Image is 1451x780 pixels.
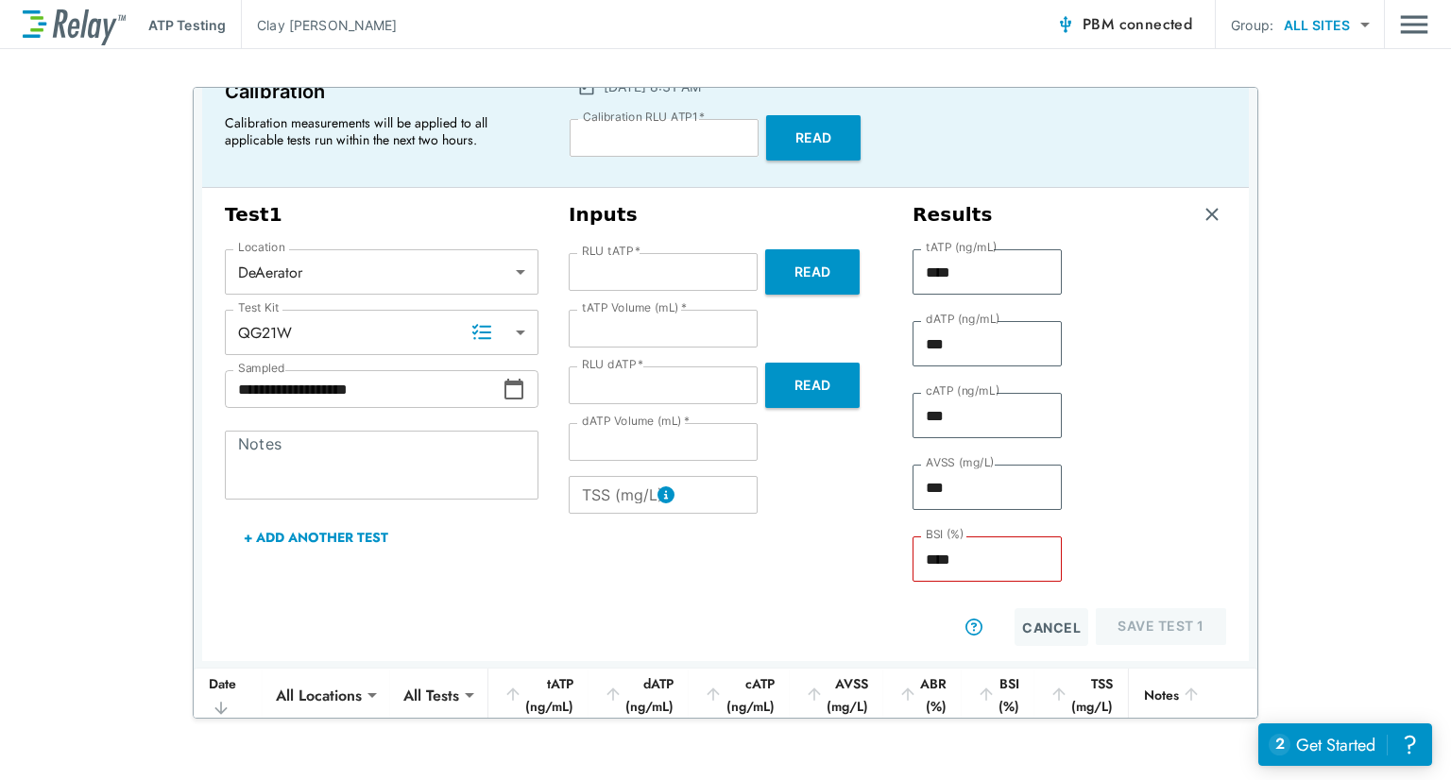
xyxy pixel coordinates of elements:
div: AVSS (mg/L) [805,672,868,718]
img: Connected Icon [1056,15,1075,34]
input: Choose date, selected date is Aug 27, 2025 [225,370,503,408]
button: PBM connected [1049,6,1200,43]
p: Calibration measurements will be applied to all applicable tests run within the next two hours. [225,114,527,148]
img: LuminUltra Relay [23,5,126,45]
button: + Add Another Test [225,515,407,560]
label: Test Kit [238,301,280,314]
p: Calibration [225,76,536,107]
span: PBM [1083,11,1192,38]
label: BSI (%) [926,528,964,541]
div: ABR (%) [898,672,947,718]
h3: Inputs [569,203,882,227]
div: BSI (%) [977,672,1019,718]
label: cATP (ng/mL) [926,384,999,398]
label: AVSS (mg/L) [926,456,995,469]
label: Location [238,241,285,254]
h3: Results [913,203,993,227]
label: RLU tATP [582,245,640,258]
div: tATP (ng/mL) [504,672,573,718]
label: RLU dATP [582,358,643,371]
th: Date [194,669,263,722]
div: cATP (ng/mL) [704,672,774,718]
img: Remove [1203,205,1221,224]
button: Cancel [1015,608,1088,646]
button: Read [765,249,860,295]
div: dATP (ng/mL) [604,672,674,718]
span: connected [1119,13,1193,35]
p: ATP Testing [148,15,226,35]
label: dATP (ng/mL) [926,313,1000,326]
button: Read [765,363,860,408]
button: Main menu [1400,7,1428,42]
div: DeAerator [225,253,538,291]
div: QG21W [225,314,538,351]
div: All Tests [390,676,472,714]
iframe: Resource center [1258,723,1432,766]
label: Sampled [238,362,285,375]
img: Drawer Icon [1400,7,1428,42]
p: Group: [1231,15,1273,35]
label: tATP Volume (mL) [582,301,687,314]
label: Calibration RLU ATP1 [583,110,705,124]
div: All Locations [263,676,375,714]
div: Notes [1144,684,1201,706]
label: dATP Volume (mL) [582,415,690,428]
h3: Test 1 [225,203,538,227]
p: Clay [PERSON_NAME] [257,15,397,35]
div: TSS (mg/L) [1050,672,1113,718]
label: tATP (ng/mL) [926,241,998,254]
button: Read [766,115,861,161]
